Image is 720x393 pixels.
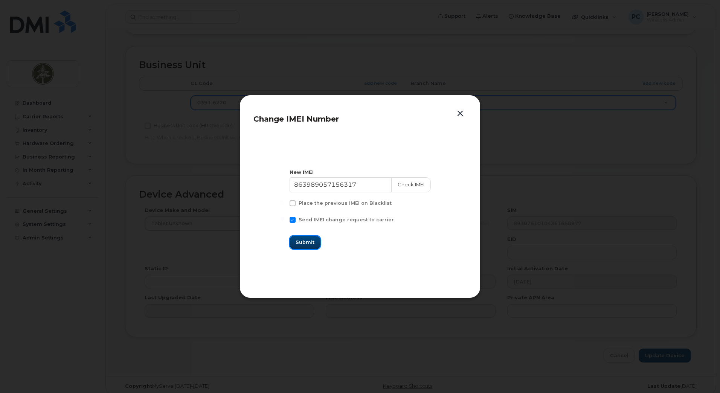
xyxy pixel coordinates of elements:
button: Submit [290,236,320,249]
button: Check IMEI [391,177,431,192]
span: Change IMEI Number [253,114,339,123]
div: New IMEI [290,169,431,176]
span: Place the previous IMEI on Blacklist [299,200,392,206]
span: Send IMEI change request to carrier [299,217,394,222]
input: Send IMEI change request to carrier [281,217,284,221]
input: Place the previous IMEI on Blacklist [281,200,284,204]
span: Submit [296,239,314,246]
